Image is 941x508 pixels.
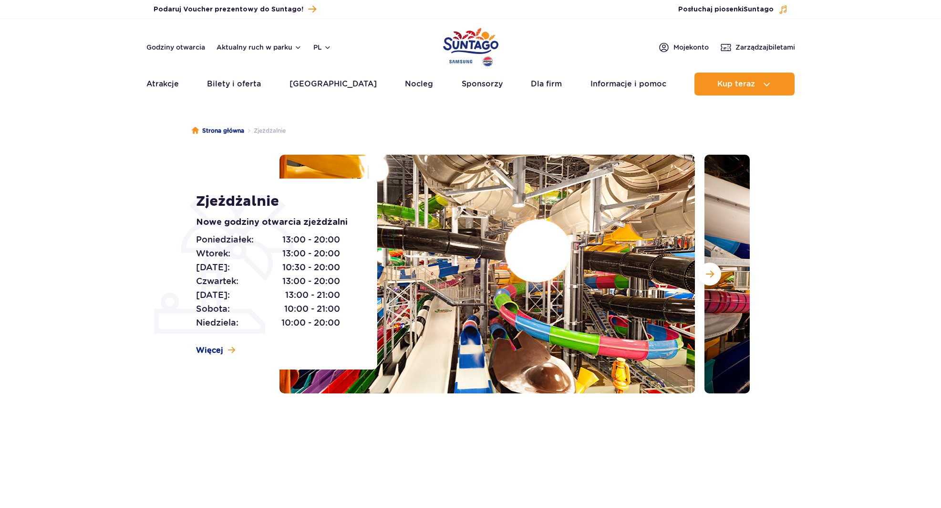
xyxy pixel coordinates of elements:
span: Czwartek: [196,275,238,288]
a: Mojekonto [658,42,709,53]
span: Więcej [196,345,223,356]
a: Podaruj Voucher prezentowy do Suntago! [154,3,316,16]
a: Bilety i oferta [207,73,261,95]
button: Aktualny ruch w parku [217,43,302,51]
span: Niedziela: [196,316,238,329]
button: Kup teraz [694,73,795,95]
button: pl [313,42,331,52]
span: 10:30 - 20:00 [282,261,340,274]
span: Moje konto [673,42,709,52]
span: [DATE]: [196,261,230,274]
li: Zjeżdżalnie [244,126,286,136]
span: Sobota: [196,302,230,316]
a: Zarządzajbiletami [720,42,795,53]
button: Posłuchaj piosenkiSuntago [678,5,788,14]
span: [DATE]: [196,288,230,302]
span: Zarządzaj biletami [735,42,795,52]
span: Podaruj Voucher prezentowy do Suntago! [154,5,303,14]
button: Następny slajd [698,263,721,286]
span: Posłuchaj piosenki [678,5,774,14]
a: Dla firm [531,73,562,95]
a: Informacje i pomoc [590,73,666,95]
a: Więcej [196,345,235,356]
span: Poniedziałek: [196,233,254,246]
span: Suntago [744,6,774,13]
span: 10:00 - 20:00 [281,316,340,329]
h1: Zjeżdżalnie [196,193,356,210]
span: 13:00 - 21:00 [285,288,340,302]
a: [GEOGRAPHIC_DATA] [290,73,377,95]
a: Sponsorzy [462,73,503,95]
span: 13:00 - 20:00 [282,233,340,246]
a: Nocleg [405,73,433,95]
a: Park of Poland [443,24,498,68]
p: Nowe godziny otwarcia zjeżdżalni [196,216,356,229]
span: 10:00 - 21:00 [284,302,340,316]
span: Wtorek: [196,247,230,260]
a: Godziny otwarcia [146,42,205,52]
span: 13:00 - 20:00 [282,247,340,260]
a: Strona główna [192,126,244,136]
span: Kup teraz [717,80,755,88]
a: Atrakcje [146,73,179,95]
span: 13:00 - 20:00 [282,275,340,288]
